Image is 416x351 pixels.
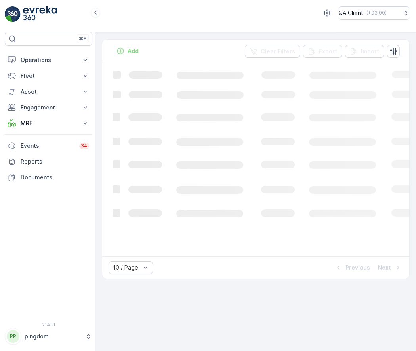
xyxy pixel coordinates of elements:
[303,45,342,58] button: Export
[128,47,139,55] p: Add
[23,6,57,22] img: logo_light-DOdMpM7g.png
[338,9,363,17] p: QA Client
[377,263,403,272] button: Next
[21,104,76,111] p: Engagement
[79,36,87,42] p: ⌘B
[361,47,379,55] p: Import
[5,6,21,22] img: logo
[21,158,89,166] p: Reports
[345,264,370,272] p: Previous
[5,115,92,131] button: MRF
[261,47,295,55] p: Clear Filters
[5,68,92,84] button: Fleet
[5,322,92,326] span: v 1.51.1
[81,143,88,149] p: 34
[245,45,300,58] button: Clear Filters
[21,88,76,96] p: Asset
[113,46,142,56] button: Add
[5,100,92,115] button: Engagement
[378,264,391,272] p: Next
[7,330,19,343] div: PP
[5,52,92,68] button: Operations
[21,56,76,64] p: Operations
[21,142,74,150] p: Events
[5,170,92,185] a: Documents
[5,84,92,100] button: Asset
[25,332,81,340] p: pingdom
[21,119,76,127] p: MRF
[334,263,371,272] button: Previous
[319,47,337,55] p: Export
[21,72,76,80] p: Fleet
[5,154,92,170] a: Reports
[345,45,384,58] button: Import
[5,328,92,345] button: PPpingdom
[338,6,410,20] button: QA Client(+03:00)
[5,138,92,154] a: Events34
[21,174,89,181] p: Documents
[366,10,387,16] p: ( +03:00 )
